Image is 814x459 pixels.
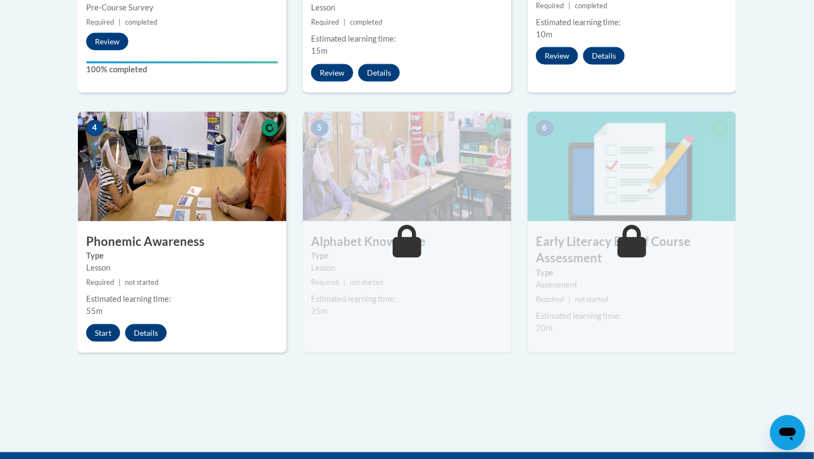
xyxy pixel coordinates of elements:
span: Required [311,278,339,286]
span: 25m [311,306,327,315]
span: not started [125,278,159,286]
span: Required [86,278,114,286]
div: Estimated learning time: [536,310,728,322]
span: completed [350,18,382,26]
span: 6 [536,120,553,136]
button: Details [358,64,400,82]
div: Assessment [536,279,728,291]
span: | [118,18,121,26]
span: Required [536,295,564,303]
button: Details [583,47,625,65]
button: Review [86,33,128,50]
iframe: Button to launch messaging window [770,415,805,450]
span: 55m [86,306,103,315]
label: Type [311,250,503,262]
span: 10m [536,30,552,39]
h3: Alphabet Knowledge [303,233,511,250]
span: not started [350,278,383,286]
span: Required [536,2,564,10]
span: | [568,295,570,303]
span: not started [575,295,608,303]
label: 100% completed [86,64,278,76]
span: 5 [311,120,329,136]
span: Required [86,18,114,26]
div: Pre-Course Survey [86,2,278,14]
span: | [118,278,121,286]
div: Estimated learning time: [536,16,728,28]
h3: Early Literacy End of Course Assessment [528,233,736,267]
img: Course Image [303,112,511,221]
div: Estimated learning time: [86,293,278,305]
span: completed [125,18,157,26]
div: Lesson [86,262,278,274]
button: Review [536,47,578,65]
span: | [568,2,570,10]
div: Estimated learning time: [311,293,503,305]
h3: Phonemic Awareness [78,233,286,250]
div: Lesson [311,2,503,14]
button: Start [86,324,120,342]
div: Your progress [86,61,278,64]
img: Course Image [78,112,286,221]
img: Course Image [528,112,736,221]
div: Estimated learning time: [311,33,503,45]
span: | [343,278,346,286]
span: Required [311,18,339,26]
div: Lesson [311,262,503,274]
span: 15m [311,46,327,55]
span: | [343,18,346,26]
label: Type [536,267,728,279]
span: 20m [536,323,552,332]
button: Details [125,324,167,342]
span: completed [575,2,607,10]
span: 4 [86,120,104,136]
button: Review [311,64,353,82]
label: Type [86,250,278,262]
